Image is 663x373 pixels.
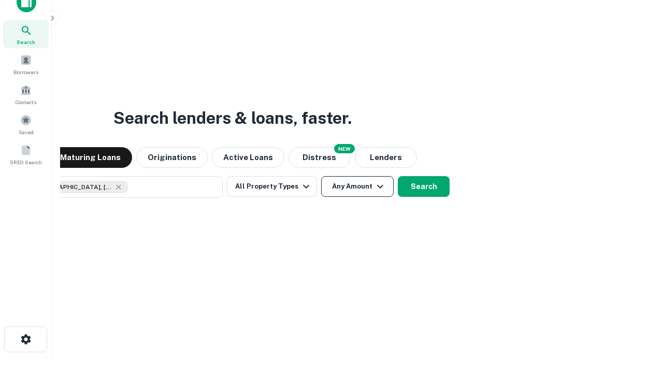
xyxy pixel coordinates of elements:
[3,140,49,168] a: SREO Search
[49,147,132,168] button: Maturing Loans
[3,20,49,48] a: Search
[611,290,663,340] iframe: Chat Widget
[17,38,35,46] span: Search
[321,176,394,197] button: Any Amount
[398,176,450,197] button: Search
[3,80,49,108] a: Contacts
[227,176,317,197] button: All Property Types
[13,68,38,76] span: Borrowers
[3,50,49,78] a: Borrowers
[355,147,417,168] button: Lenders
[212,147,284,168] button: Active Loans
[136,147,208,168] button: Originations
[19,128,34,136] span: Saved
[113,106,352,131] h3: Search lenders & loans, faster.
[334,144,355,153] div: NEW
[16,176,223,198] button: [GEOGRAPHIC_DATA], [GEOGRAPHIC_DATA], [GEOGRAPHIC_DATA]
[3,110,49,138] a: Saved
[16,98,36,106] span: Contacts
[10,158,42,166] span: SREO Search
[289,147,351,168] button: Search distressed loans with lien and other non-mortgage details.
[35,182,112,192] span: [GEOGRAPHIC_DATA], [GEOGRAPHIC_DATA], [GEOGRAPHIC_DATA]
